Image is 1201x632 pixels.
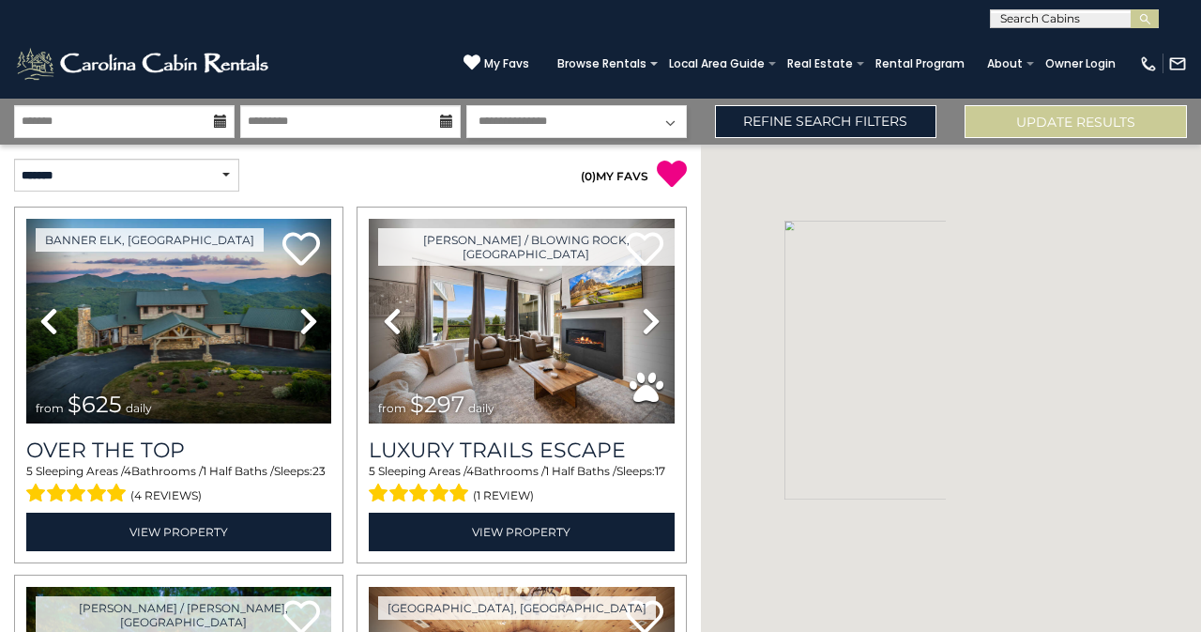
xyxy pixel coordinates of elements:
span: from [36,401,64,415]
a: Local Area Guide [660,51,774,77]
button: Update Results [965,105,1187,138]
img: thumbnail_168695581.jpeg [369,219,674,424]
span: 1 Half Baths / [203,464,274,478]
a: Luxury Trails Escape [369,438,674,463]
img: phone-regular-white.png [1139,54,1158,73]
a: Over The Top [26,438,331,463]
a: View Property [369,513,674,551]
a: Browse Rentals [548,51,656,77]
a: My Favs [464,54,529,73]
img: White-1-2.png [14,45,274,83]
span: 5 [369,464,375,478]
span: 5 [26,464,33,478]
img: mail-regular-white.png [1168,54,1187,73]
a: (0)MY FAVS [581,169,648,183]
span: $625 [68,391,122,418]
a: [PERSON_NAME] / Blowing Rock, [GEOGRAPHIC_DATA] [378,228,674,266]
span: My Favs [484,55,529,72]
a: Real Estate [778,51,862,77]
span: (4 reviews) [130,484,202,508]
span: ( ) [581,169,596,183]
span: (1 review) [473,484,534,508]
span: daily [126,401,152,415]
span: 4 [124,464,131,478]
a: Owner Login [1036,51,1125,77]
a: Add to favorites [282,230,320,270]
span: 17 [655,464,665,478]
div: Sleeping Areas / Bathrooms / Sleeps: [369,463,674,508]
a: View Property [26,513,331,551]
img: thumbnail_167153549.jpeg [26,219,331,424]
span: 0 [585,169,592,183]
span: $297 [410,391,464,418]
a: [GEOGRAPHIC_DATA], [GEOGRAPHIC_DATA] [378,596,656,620]
a: Refine Search Filters [715,105,937,138]
span: daily [468,401,494,415]
span: 4 [466,464,474,478]
a: Rental Program [866,51,974,77]
a: Banner Elk, [GEOGRAPHIC_DATA] [36,228,264,252]
span: 1 Half Baths / [545,464,616,478]
span: from [378,401,406,415]
span: 23 [312,464,326,478]
a: About [978,51,1032,77]
div: Sleeping Areas / Bathrooms / Sleeps: [26,463,331,508]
